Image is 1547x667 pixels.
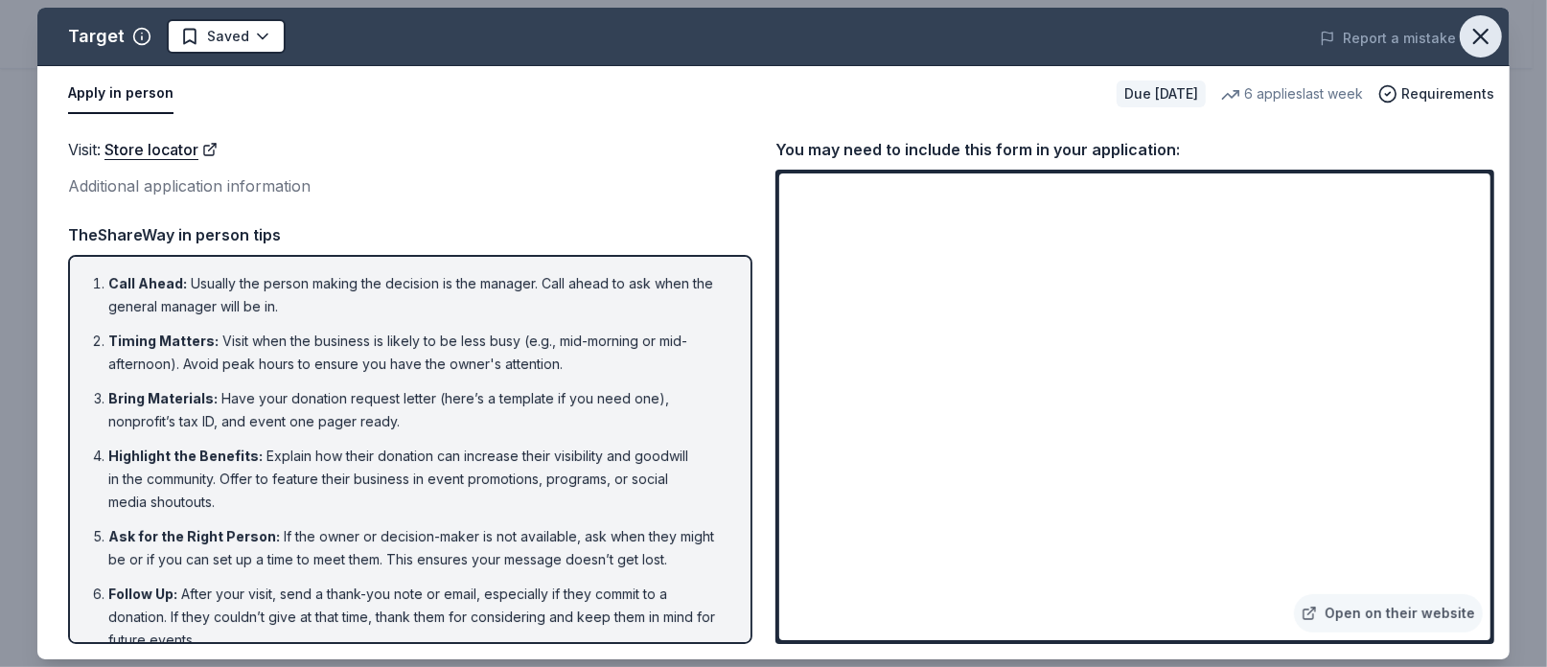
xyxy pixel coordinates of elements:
div: TheShareWay in person tips [68,222,752,247]
span: Timing Matters : [108,333,219,349]
li: Explain how their donation can increase their visibility and goodwill in the community. Offer to ... [108,445,724,514]
button: Report a mistake [1320,27,1456,50]
div: 6 applies last week [1221,82,1363,105]
div: Due [DATE] [1117,80,1206,107]
button: Saved [167,19,286,54]
a: Store locator [104,137,218,162]
span: Ask for the Right Person : [108,528,280,544]
li: Have your donation request letter (here’s a template if you need one), nonprofit’s tax ID, and ev... [108,387,724,433]
div: Additional application information [68,173,752,198]
div: Target [68,21,125,52]
li: Usually the person making the decision is the manager. Call ahead to ask when the general manager... [108,272,724,318]
button: Apply in person [68,74,173,114]
li: Visit when the business is likely to be less busy (e.g., mid-morning or mid-afternoon). Avoid pea... [108,330,724,376]
div: Visit : [68,137,752,162]
div: You may need to include this form in your application: [775,137,1494,162]
button: Requirements [1378,82,1494,105]
span: Follow Up : [108,586,177,602]
span: Call Ahead : [108,275,187,291]
li: If the owner or decision-maker is not available, ask when they might be or if you can set up a ti... [108,525,724,571]
span: Highlight the Benefits : [108,448,263,464]
span: Saved [207,25,249,48]
li: After your visit, send a thank-you note or email, especially if they commit to a donation. If the... [108,583,724,652]
span: Requirements [1401,82,1494,105]
a: Open on their website [1294,594,1483,632]
span: Bring Materials : [108,390,218,406]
